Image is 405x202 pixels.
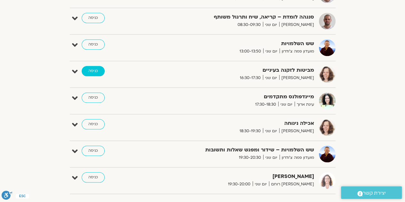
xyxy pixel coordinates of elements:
[226,181,253,188] span: 19:30-20:00
[263,21,279,28] span: יום שני
[82,66,105,76] a: כניסה
[238,75,263,81] span: 16:30-17:30
[263,128,279,134] span: יום שני
[295,101,314,108] span: עינת ארוך
[237,154,263,161] span: 19:30-20:30
[269,181,314,188] span: [PERSON_NAME] רוחם
[82,146,105,156] a: כניסה
[253,181,269,188] span: יום שני
[341,186,402,199] a: יצירת קשר
[279,128,314,134] span: [PERSON_NAME]
[279,48,314,55] span: מועדון פמה צ'ודרון
[82,13,105,23] a: כניסה
[82,39,105,50] a: כניסה
[237,48,263,55] span: 13:00-13:50
[157,66,314,75] strong: מביטות לזקנה בעיניים
[157,119,314,128] strong: אכילה נינוחה
[237,128,263,134] span: 18:30-19:30
[279,154,314,161] span: מועדון פמה צ'ודרון
[235,21,263,28] span: 08:30-09:30
[82,119,105,129] a: כניסה
[157,93,314,101] strong: מיינדפולנס מתקדמים
[82,93,105,103] a: כניסה
[279,75,314,81] span: [PERSON_NAME]
[157,146,314,154] strong: שש השלמויות – שידור ומפגש שאלות ותשובות
[279,21,314,28] span: [PERSON_NAME]
[263,75,279,81] span: יום שני
[263,154,279,161] span: יום שני
[363,189,386,198] span: יצירת קשר
[157,13,314,21] strong: סנגהה לומדת – קריאה, שיח ותרגול משותף
[278,101,295,108] span: יום שני
[82,172,105,182] a: כניסה
[253,101,278,108] span: 17:30-18:30
[263,48,279,55] span: יום שני
[157,172,314,181] strong: [PERSON_NAME]
[157,39,314,48] strong: שש השלמויות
